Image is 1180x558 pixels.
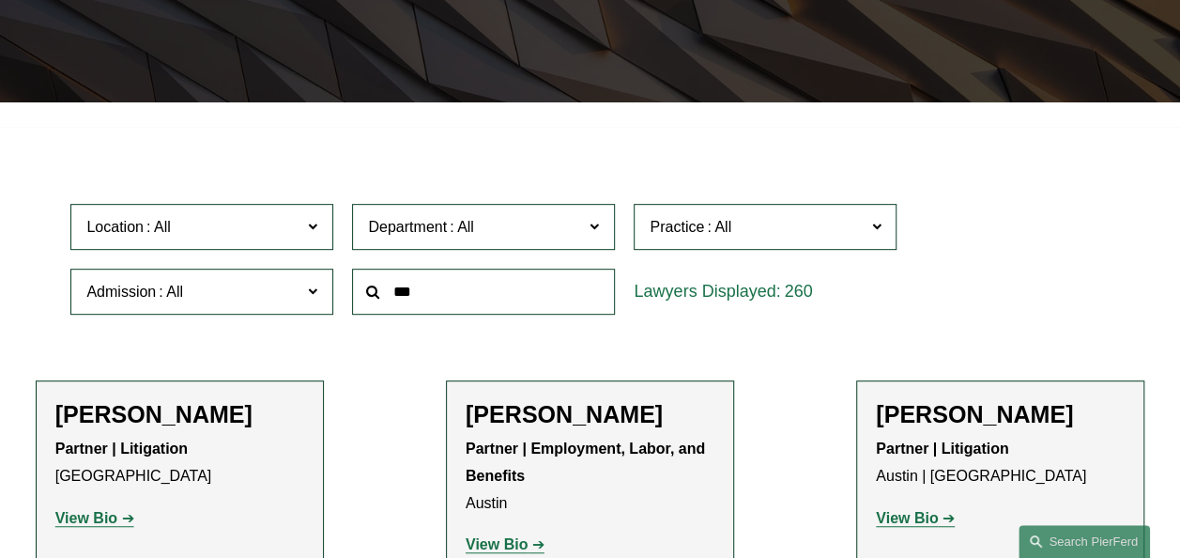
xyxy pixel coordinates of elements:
[876,400,1125,428] h2: [PERSON_NAME]
[368,219,447,235] span: Department
[86,219,144,235] span: Location
[55,510,117,526] strong: View Bio
[55,510,134,526] a: View Bio
[466,536,528,552] strong: View Bio
[650,219,704,235] span: Practice
[86,284,156,300] span: Admission
[784,282,812,301] span: 260
[876,441,1008,457] strong: Partner | Litigation
[55,441,188,457] strong: Partner | Litigation
[466,441,710,484] strong: Partner | Employment, Labor, and Benefits
[55,400,304,428] h2: [PERSON_NAME]
[876,510,938,526] strong: View Bio
[466,400,714,428] h2: [PERSON_NAME]
[1019,525,1150,558] a: Search this site
[55,436,304,490] p: [GEOGRAPHIC_DATA]
[876,510,955,526] a: View Bio
[466,436,714,517] p: Austin
[876,436,1125,490] p: Austin | [GEOGRAPHIC_DATA]
[466,536,544,552] a: View Bio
